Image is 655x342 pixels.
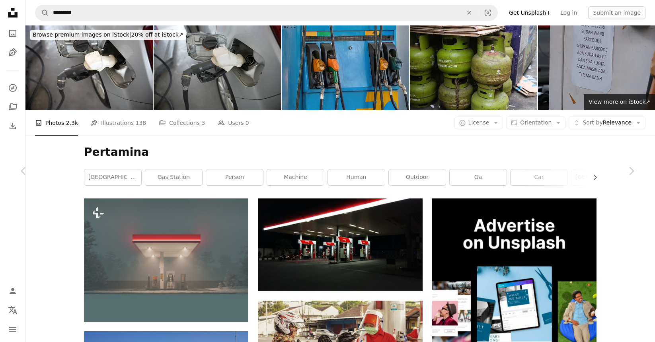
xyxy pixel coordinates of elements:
[454,117,503,129] button: License
[468,119,489,126] span: License
[410,25,537,110] img: 3 kg LPG gas stock at gas supplier.
[258,198,422,291] img: white and red concrete building
[206,169,263,185] a: person
[460,5,478,20] button: Clear
[91,110,146,136] a: Illustrations 138
[282,25,409,110] img: Fuel pumps at a gas station. Gasoline pump
[478,5,497,20] button: Visual search
[588,169,597,185] button: scroll list to the right
[556,6,582,19] a: Log in
[583,119,602,126] span: Sort by
[84,256,248,264] a: A gas station stands illuminated in the fog.
[5,283,21,299] a: Log in / Sign up
[258,241,422,248] a: white and red concrete building
[504,6,556,19] a: Get Unsplash+
[33,31,183,38] span: 20% off at iStock ↗
[607,133,655,209] a: Next
[506,117,565,129] button: Orientation
[5,118,21,134] a: Download History
[201,119,205,127] span: 3
[145,169,202,185] a: gas station
[5,99,21,115] a: Collections
[33,31,131,38] span: Browse premium images on iStock |
[5,80,21,96] a: Explore
[35,5,498,21] form: Find visuals sitewide
[328,169,385,185] a: human
[589,99,650,105] span: View more on iStock ↗
[84,145,597,159] h1: Pertamina
[218,110,249,136] a: Users 0
[5,321,21,337] button: Menu
[520,119,552,126] span: Orientation
[136,119,146,127] span: 138
[571,169,628,185] a: [GEOGRAPHIC_DATA]
[450,169,507,185] a: ga
[246,119,249,127] span: 0
[389,169,446,185] a: outdoor
[154,25,281,110] img: Gasoline filling equipment at the gas station.
[5,25,21,41] a: Photos
[35,5,49,20] button: Search Unsplash
[25,25,191,45] a: Browse premium images on iStock|20% off at iStock↗
[583,119,632,127] span: Relevance
[267,169,324,185] a: machine
[511,169,567,185] a: car
[584,94,655,110] a: View more on iStock↗
[5,45,21,60] a: Illustrations
[25,25,153,110] img: Gasoline filling equipment at the gas station.
[84,198,248,322] img: A gas station stands illuminated in the fog.
[159,110,205,136] a: Collections 3
[569,117,645,129] button: Sort byRelevance
[588,6,645,19] button: Submit an image
[5,302,21,318] button: Language
[84,169,141,185] a: [GEOGRAPHIC_DATA]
